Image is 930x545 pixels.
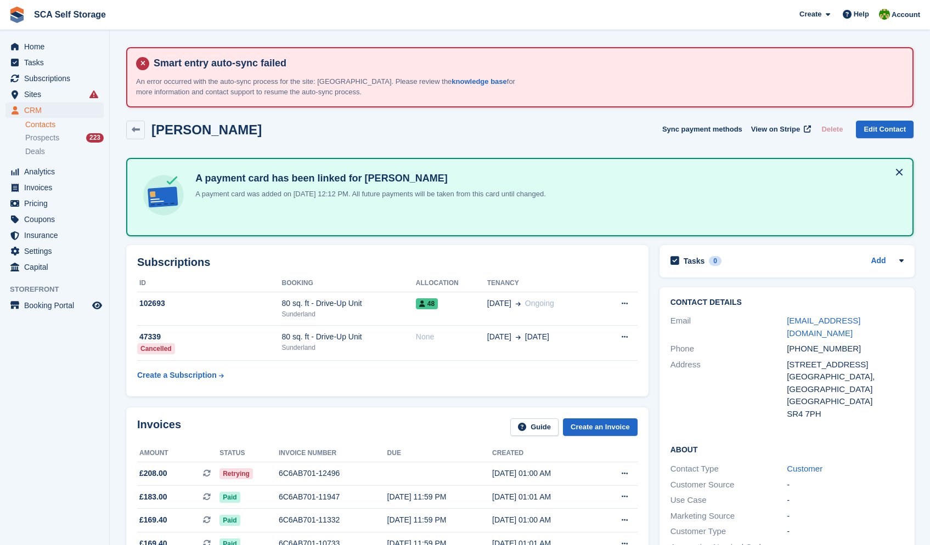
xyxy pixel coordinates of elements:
a: knowledge base [452,77,506,86]
a: menu [5,180,104,195]
span: Retrying [219,468,253,479]
span: £183.00 [139,491,167,503]
span: Coupons [24,212,90,227]
div: 6C6AB701-11947 [279,491,387,503]
div: [PHONE_NUMBER] [787,343,904,355]
i: Smart entry sync failures have occurred [89,90,98,99]
span: Tasks [24,55,90,70]
h2: [PERSON_NAME] [151,122,262,137]
span: View on Stripe [751,124,800,135]
span: £208.00 [139,468,167,479]
h2: Invoices [137,418,181,436]
span: Insurance [24,228,90,243]
button: Sync payment methods [662,121,742,139]
span: Home [24,39,90,54]
a: menu [5,259,104,275]
a: Customer [787,464,822,473]
div: Cancelled [137,343,175,354]
div: - [787,494,904,507]
a: View on Stripe [747,121,813,139]
a: menu [5,39,104,54]
span: [DATE] [525,331,549,343]
div: 47339 [137,331,281,343]
a: Create a Subscription [137,365,224,385]
a: menu [5,71,104,86]
span: Settings [24,243,90,259]
div: 102693 [137,298,281,309]
div: - [787,510,904,523]
div: Sunderland [281,343,415,353]
span: [DATE] [487,331,511,343]
div: Customer Type [670,525,787,538]
div: Phone [670,343,787,355]
div: [DATE] 01:00 AM [492,468,596,479]
a: menu [5,87,104,102]
div: [DATE] 11:59 PM [387,491,493,503]
div: Email [670,315,787,339]
a: menu [5,164,104,179]
a: menu [5,228,104,243]
span: Ongoing [525,299,554,308]
th: ID [137,275,281,292]
div: Address [670,359,787,421]
span: £169.40 [139,514,167,526]
span: Paid [219,492,240,503]
h4: A payment card has been linked for [PERSON_NAME] [191,172,546,185]
a: Edit Contact [856,121,914,139]
span: Account [892,9,920,20]
span: Storefront [10,284,109,295]
th: Status [219,445,279,462]
div: [DATE] 01:01 AM [492,491,596,503]
div: SR4 7PH [787,408,904,421]
a: Deals [25,146,104,157]
div: Contact Type [670,463,787,475]
a: menu [5,103,104,118]
span: Pricing [24,196,90,211]
a: Contacts [25,120,104,130]
p: An error occurred with the auto-sync process for the site: [GEOGRAPHIC_DATA]. Please review the f... [136,76,520,98]
div: Sunderland [281,309,415,319]
div: Marketing Source [670,510,787,523]
th: Created [492,445,596,462]
span: Booking Portal [24,298,90,313]
button: Delete [817,121,847,139]
a: Guide [510,418,559,436]
div: [DATE] 01:00 AM [492,514,596,526]
span: Deals [25,146,45,157]
img: stora-icon-8386f47178a22dfd0bd8f6a31ec36ba5ce8667c1dd55bd0f319d3a0aa187defe.svg [9,7,25,23]
a: Prospects 223 [25,132,104,144]
th: Tenancy [487,275,599,292]
div: [DATE] 11:59 PM [387,514,493,526]
a: menu [5,55,104,70]
div: 0 [709,256,722,266]
div: [STREET_ADDRESS] [787,359,904,371]
div: - [787,525,904,538]
div: Use Case [670,494,787,507]
p: A payment card was added on [DATE] 12:12 PM. All future payments will be taken from this card unt... [191,189,546,200]
div: 6C6AB701-11332 [279,514,387,526]
img: Sam Chapman [879,9,890,20]
a: Preview store [91,299,104,312]
span: CRM [24,103,90,118]
div: 223 [86,133,104,143]
th: Booking [281,275,415,292]
a: [EMAIL_ADDRESS][DOMAIN_NAME] [787,316,860,338]
span: [DATE] [487,298,511,309]
span: Analytics [24,164,90,179]
span: Sites [24,87,90,102]
h2: Tasks [684,256,705,266]
div: 80 sq. ft - Drive-Up Unit [281,331,415,343]
div: - [787,479,904,491]
th: Amount [137,445,219,462]
h2: Subscriptions [137,256,638,269]
span: Create [799,9,821,20]
div: [GEOGRAPHIC_DATA] [787,395,904,408]
span: Capital [24,259,90,275]
div: 80 sq. ft - Drive-Up Unit [281,298,415,309]
span: Help [854,9,869,20]
a: menu [5,298,104,313]
a: menu [5,243,104,259]
a: menu [5,196,104,211]
a: Create an Invoice [563,418,638,436]
div: None [416,331,487,343]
